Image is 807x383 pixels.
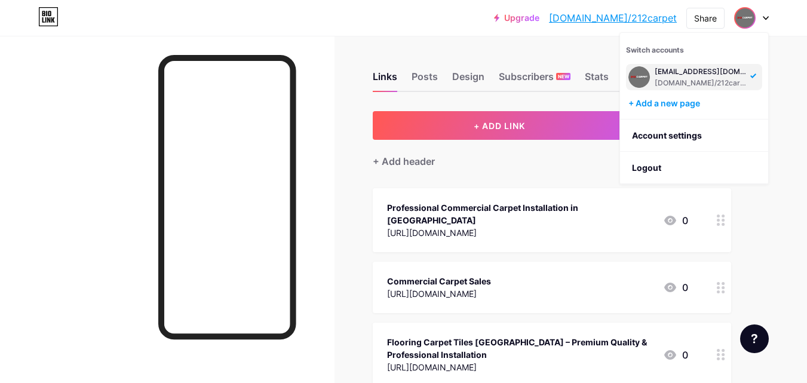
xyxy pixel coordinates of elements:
[663,213,688,228] div: 0
[452,69,484,91] div: Design
[549,11,677,25] a: [DOMAIN_NAME]/212carpet
[655,78,747,88] div: [DOMAIN_NAME]/212carpet
[663,348,688,362] div: 0
[694,12,717,24] div: Share
[387,201,653,226] div: Professional Commercial Carpet Installation in [GEOGRAPHIC_DATA]
[373,154,435,168] div: + Add header
[474,121,525,131] span: + ADD LINK
[655,67,747,76] div: [EMAIL_ADDRESS][DOMAIN_NAME]
[558,73,569,80] span: NEW
[499,69,570,91] div: Subscribers
[387,336,653,361] div: Flooring Carpet Tiles [GEOGRAPHIC_DATA] – Premium Quality & Professional Installation
[373,111,627,140] button: + ADD LINK
[620,152,768,184] li: Logout
[387,226,653,239] div: [URL][DOMAIN_NAME]
[663,280,688,295] div: 0
[628,97,762,109] div: + Add a new page
[387,275,491,287] div: Commercial Carpet Sales
[585,69,609,91] div: Stats
[735,8,754,27] img: 212carpet
[387,287,491,300] div: [URL][DOMAIN_NAME]
[626,45,684,54] span: Switch accounts
[412,69,438,91] div: Posts
[628,66,650,88] img: 212carpet
[387,361,653,373] div: [URL][DOMAIN_NAME]
[494,13,539,23] a: Upgrade
[620,120,768,152] a: Account settings
[373,69,397,91] div: Links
